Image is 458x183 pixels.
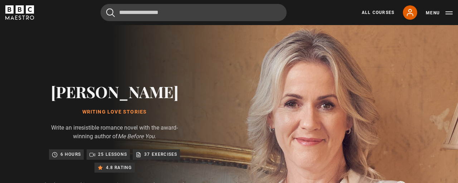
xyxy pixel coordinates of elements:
h2: [PERSON_NAME] [43,82,186,101]
svg: BBC Maestro [5,5,34,20]
p: 37 exercises [144,151,177,158]
h1: Writing Love Stories [43,109,186,115]
p: 6 hours [60,151,81,158]
p: 4.8 rating [106,164,132,171]
input: Search [101,4,287,21]
a: All Courses [362,9,394,16]
p: 25 lessons [98,151,127,158]
button: Toggle navigation [426,9,453,16]
p: Write an irresistible romance novel with the award-winning author of . [43,124,186,141]
button: Submit the search query [106,8,115,17]
i: Me Before You [118,133,155,140]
